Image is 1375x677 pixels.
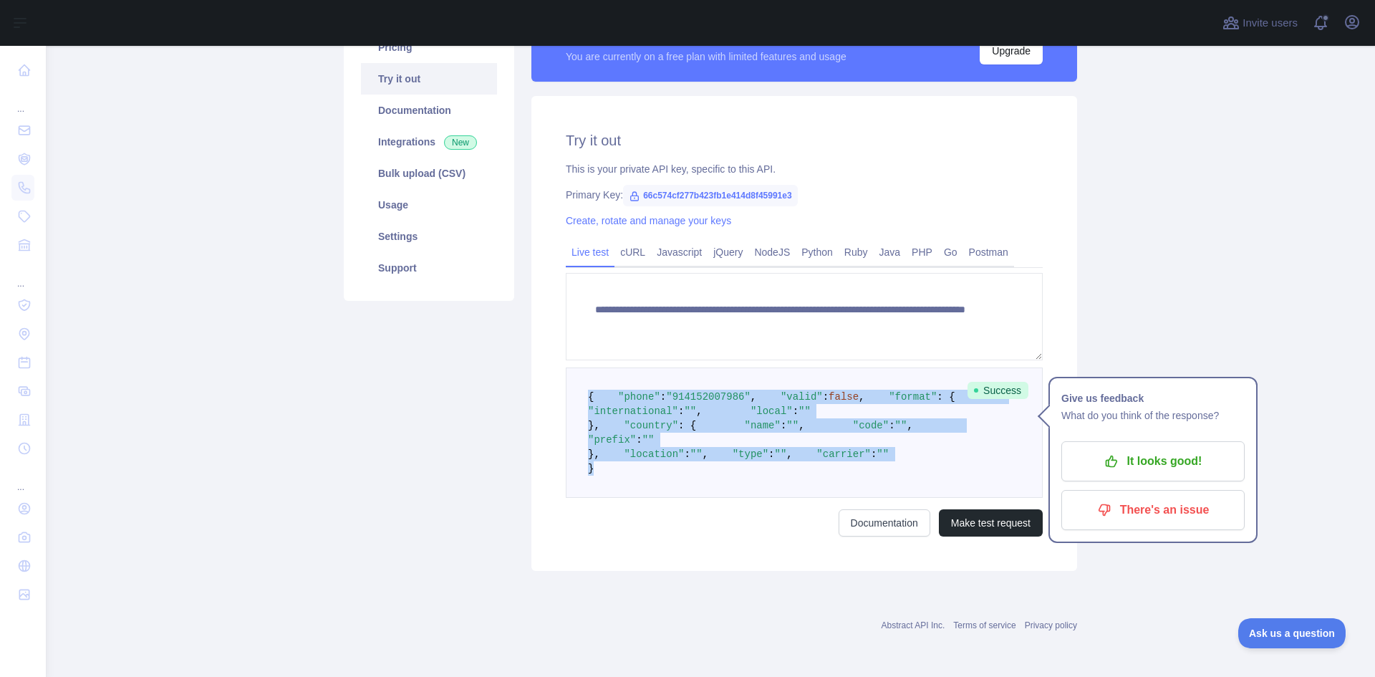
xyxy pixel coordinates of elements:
[588,463,594,474] span: }
[781,420,786,431] span: :
[566,162,1043,176] div: This is your private API key, specific to this API.
[823,391,829,403] span: :
[361,63,497,95] a: Try it out
[939,509,1043,537] button: Make test request
[799,420,804,431] span: ,
[666,391,751,403] span: "914152007986"
[1243,15,1298,32] span: Invite users
[361,32,497,63] a: Pricing
[361,252,497,284] a: Support
[678,405,684,417] span: :
[696,405,702,417] span: ,
[1061,407,1245,424] p: What do you think of the response?
[566,49,846,64] div: You are currently on a free plan with limited features and usage
[660,391,666,403] span: :
[889,420,894,431] span: :
[614,241,651,264] a: cURL
[839,509,930,537] a: Documentation
[877,448,889,460] span: ""
[690,448,703,460] span: ""
[839,241,874,264] a: Ruby
[588,448,600,460] span: },
[1072,449,1234,474] p: It looks good!
[703,448,708,460] span: ,
[1061,441,1245,481] button: It looks good!
[786,448,792,460] span: ,
[748,241,796,264] a: NodeJS
[799,405,811,417] span: ""
[938,241,963,264] a: Go
[624,420,678,431] span: "country"
[874,241,907,264] a: Java
[963,241,1014,264] a: Postman
[361,221,497,252] a: Settings
[11,86,34,115] div: ...
[588,405,678,417] span: "international"
[642,434,655,446] span: ""
[953,620,1015,630] a: Terms of service
[968,382,1028,399] span: Success
[708,241,748,264] a: jQuery
[1061,490,1245,530] button: There's an issue
[566,130,1043,150] h2: Try it out
[361,158,497,189] a: Bulk upload (CSV)
[859,391,864,403] span: ,
[11,261,34,289] div: ...
[566,188,1043,202] div: Primary Key:
[1025,620,1077,630] a: Privacy policy
[1238,618,1346,648] iframe: Toggle Customer Support
[361,95,497,126] a: Documentation
[889,391,937,403] span: "format"
[768,448,774,460] span: :
[751,391,756,403] span: ,
[744,420,780,431] span: "name"
[566,215,731,226] a: Create, rotate and manage your keys
[751,405,793,417] span: "local"
[684,448,690,460] span: :
[781,391,823,403] span: "valid"
[651,241,708,264] a: Javascript
[882,620,945,630] a: Abstract API Inc.
[793,405,799,417] span: :
[623,185,798,206] span: 66c574cf277b423fb1e414d8f45991e3
[906,241,938,264] a: PHP
[11,464,34,493] div: ...
[588,420,600,431] span: },
[588,434,636,446] span: "prefix"
[678,420,696,431] span: : {
[361,189,497,221] a: Usage
[1072,498,1234,522] p: There's an issue
[980,37,1043,64] button: Upgrade
[618,391,660,403] span: "phone"
[796,241,839,264] a: Python
[624,448,684,460] span: "location"
[636,434,642,446] span: :
[937,391,955,403] span: : {
[444,135,477,150] span: New
[1061,390,1245,407] h1: Give us feedback
[361,126,497,158] a: Integrations New
[588,391,594,403] span: {
[907,420,912,431] span: ,
[829,391,859,403] span: false
[853,420,889,431] span: "code"
[871,448,877,460] span: :
[1220,11,1301,34] button: Invite users
[684,405,696,417] span: ""
[816,448,871,460] span: "carrier"
[566,241,614,264] a: Live test
[775,448,787,460] span: ""
[786,420,799,431] span: ""
[733,448,768,460] span: "type"
[895,420,907,431] span: ""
